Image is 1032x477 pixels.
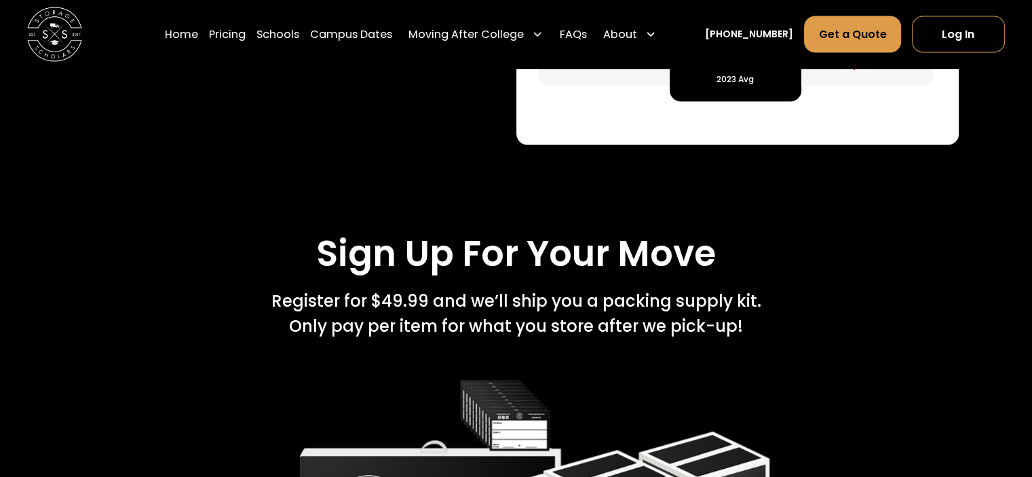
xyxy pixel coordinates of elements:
a: Schools [256,15,299,53]
a: home [27,7,82,62]
div: About [603,26,637,42]
a: Pricing [209,15,246,53]
h2: Sign Up For Your Move [316,233,716,275]
a: FAQs [559,15,586,53]
a: Home [165,15,198,53]
div: Moving After College [408,26,524,42]
div: Register for $49.99 and we’ll ship you a packing supply kit. Only pay per item for what you store... [271,289,761,339]
div: 2023 Avg [716,73,754,85]
div: About [598,15,662,53]
a: Log In [912,16,1005,52]
a: Campus Dates [310,15,392,53]
a: Get a Quote [804,16,900,52]
a: [PHONE_NUMBER] [705,27,793,41]
img: Storage Scholars main logo [27,7,82,62]
div: Moving After College [403,15,548,53]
